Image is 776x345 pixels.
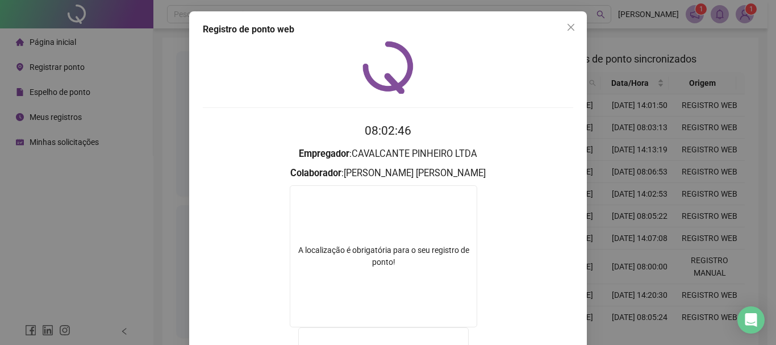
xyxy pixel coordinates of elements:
[562,18,580,36] button: Close
[203,147,573,161] h3: : CAVALCANTE PINHEIRO LTDA
[203,23,573,36] div: Registro de ponto web
[203,166,573,181] h3: : [PERSON_NAME] [PERSON_NAME]
[362,41,414,94] img: QRPoint
[299,148,349,159] strong: Empregador
[566,23,575,32] span: close
[290,168,341,178] strong: Colaborador
[365,124,411,138] time: 08:02:46
[290,244,477,268] div: A localização é obrigatória para o seu registro de ponto!
[737,306,765,334] div: Open Intercom Messenger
